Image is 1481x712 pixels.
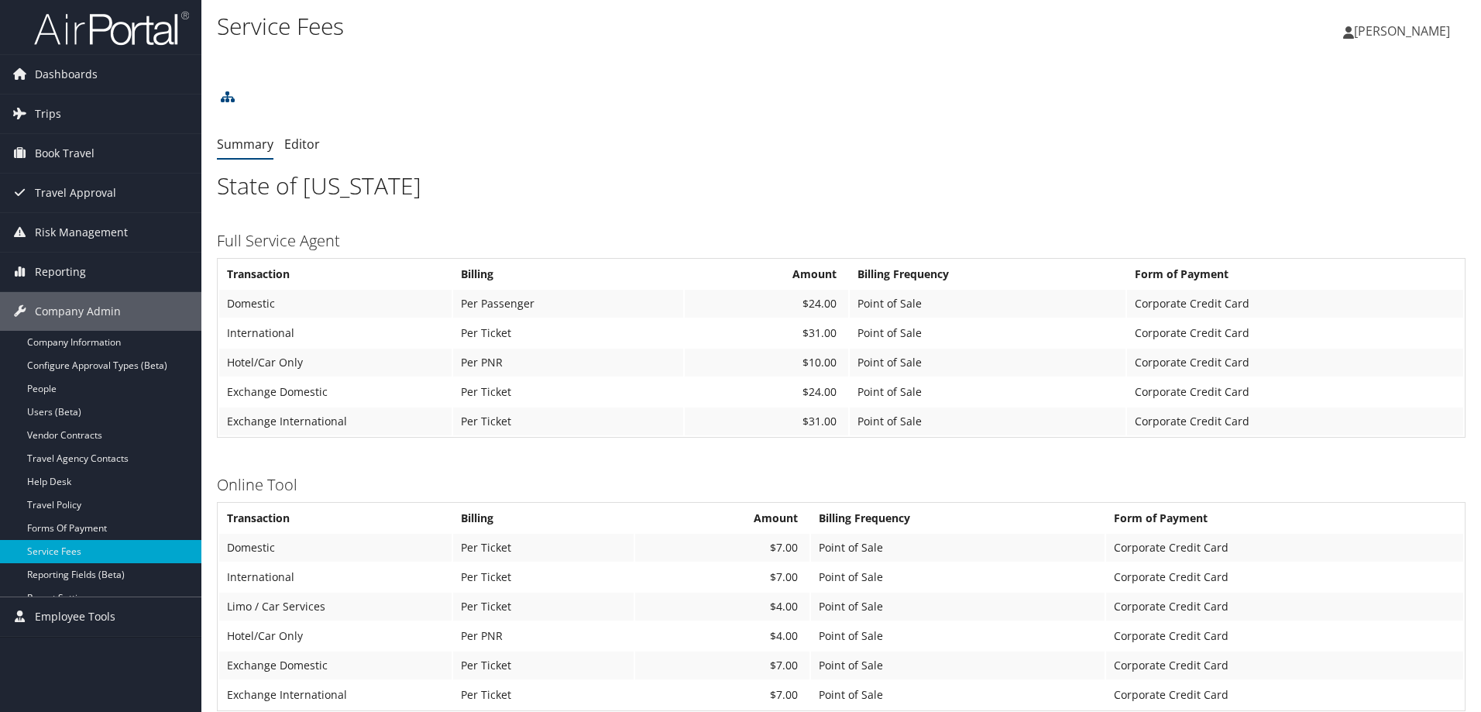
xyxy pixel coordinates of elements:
[1127,378,1463,406] td: Corporate Credit Card
[453,681,634,709] td: Per Ticket
[219,408,452,435] td: Exchange International
[1106,534,1463,562] td: Corporate Credit Card
[453,408,683,435] td: Per Ticket
[811,534,1105,562] td: Point of Sale
[811,563,1105,591] td: Point of Sale
[453,622,634,650] td: Per PNR
[219,260,452,288] th: Transaction
[1343,8,1466,54] a: [PERSON_NAME]
[635,622,809,650] td: $4.00
[1106,622,1463,650] td: Corporate Credit Card
[219,593,452,621] td: Limo / Car Services
[453,534,634,562] td: Per Ticket
[453,349,683,377] td: Per PNR
[685,290,849,318] td: $24.00
[219,534,452,562] td: Domestic
[35,55,98,94] span: Dashboards
[219,349,452,377] td: Hotel/Car Only
[35,134,94,173] span: Book Travel
[453,290,683,318] td: Per Passenger
[34,10,189,46] img: airportal-logo.png
[217,10,1050,43] h1: Service Fees
[1106,593,1463,621] td: Corporate Credit Card
[219,378,452,406] td: Exchange Domestic
[35,174,116,212] span: Travel Approval
[453,378,683,406] td: Per Ticket
[635,652,809,679] td: $7.00
[1106,681,1463,709] td: Corporate Credit Card
[219,290,452,318] td: Domestic
[217,230,1466,252] h3: Full Service Agent
[217,170,1466,202] h1: State of [US_STATE]
[219,681,452,709] td: Exchange International
[811,504,1105,532] th: Billing Frequency
[635,681,809,709] td: $7.00
[453,652,634,679] td: Per Ticket
[1106,563,1463,591] td: Corporate Credit Card
[850,319,1125,347] td: Point of Sale
[1127,319,1463,347] td: Corporate Credit Card
[850,349,1125,377] td: Point of Sale
[635,593,809,621] td: $4.00
[35,292,121,331] span: Company Admin
[685,349,849,377] td: $10.00
[811,593,1105,621] td: Point of Sale
[1127,290,1463,318] td: Corporate Credit Card
[850,408,1125,435] td: Point of Sale
[685,319,849,347] td: $31.00
[284,136,320,153] a: Editor
[635,504,809,532] th: Amount
[1354,22,1450,40] span: [PERSON_NAME]
[219,622,452,650] td: Hotel/Car Only
[1127,349,1463,377] td: Corporate Credit Card
[685,378,849,406] td: $24.00
[35,95,61,133] span: Trips
[1106,504,1463,532] th: Form of Payment
[35,253,86,291] span: Reporting
[685,408,849,435] td: $31.00
[453,504,634,532] th: Billing
[635,534,809,562] td: $7.00
[1106,652,1463,679] td: Corporate Credit Card
[811,652,1105,679] td: Point of Sale
[219,652,452,679] td: Exchange Domestic
[219,563,452,591] td: International
[35,597,115,636] span: Employee Tools
[850,378,1125,406] td: Point of Sale
[811,622,1105,650] td: Point of Sale
[850,260,1125,288] th: Billing Frequency
[811,681,1105,709] td: Point of Sale
[850,290,1125,318] td: Point of Sale
[217,474,1466,496] h3: Online Tool
[453,319,683,347] td: Per Ticket
[219,504,452,532] th: Transaction
[453,260,683,288] th: Billing
[453,563,634,591] td: Per Ticket
[35,213,128,252] span: Risk Management
[685,260,849,288] th: Amount
[635,563,809,591] td: $7.00
[1127,408,1463,435] td: Corporate Credit Card
[219,319,452,347] td: International
[1127,260,1463,288] th: Form of Payment
[453,593,634,621] td: Per Ticket
[217,136,273,153] a: Summary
